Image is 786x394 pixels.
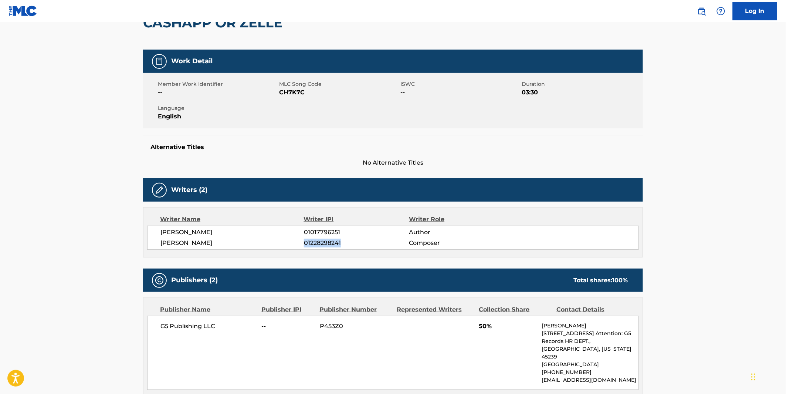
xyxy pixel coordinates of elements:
[542,322,638,330] p: [PERSON_NAME]
[158,112,277,121] span: English
[697,7,706,16] img: search
[542,376,638,384] p: [EMAIL_ADDRESS][DOMAIN_NAME]
[320,322,392,331] span: P453Z0
[409,215,505,224] div: Writer Role
[160,305,256,314] div: Publisher Name
[155,186,164,195] img: Writers
[479,305,551,314] div: Collection Share
[479,322,536,331] span: 50%
[160,322,256,331] span: G5 Publishing LLC
[409,239,505,247] span: Composer
[542,345,638,361] p: [GEOGRAPHIC_DATA], [US_STATE] 45239
[158,80,277,88] span: Member Work Identifier
[716,7,725,16] img: help
[397,305,474,314] div: Represented Writers
[171,186,207,194] h5: Writers (2)
[542,361,638,368] p: [GEOGRAPHIC_DATA]
[304,228,409,237] span: 01017796251
[556,305,628,314] div: Contact Details
[751,366,756,388] div: Drag
[573,276,628,285] div: Total shares:
[714,4,728,18] div: Help
[304,239,409,247] span: 01228298241
[400,88,520,97] span: --
[694,4,709,18] a: Public Search
[155,276,164,285] img: Publishers
[733,2,777,20] a: Log In
[522,80,641,88] span: Duration
[542,330,638,345] p: [STREET_ADDRESS] Attention: G5 Records HR DEPT.,
[143,158,643,167] span: No Alternative Titles
[279,80,399,88] span: MLC Song Code
[143,14,286,31] h2: CASHAPP OR ZELLE
[160,239,304,247] span: [PERSON_NAME]
[158,88,277,97] span: --
[613,277,628,284] span: 100 %
[749,358,786,394] iframe: Chat Widget
[400,80,520,88] span: ISWC
[522,88,641,97] span: 03:30
[150,144,636,151] h5: Alternative Titles
[171,57,213,65] h5: Work Detail
[158,104,277,112] span: Language
[409,228,505,237] span: Author
[319,305,391,314] div: Publisher Number
[160,228,304,237] span: [PERSON_NAME]
[542,368,638,376] p: [PHONE_NUMBER]
[155,57,164,66] img: Work Detail
[262,322,314,331] span: --
[160,215,304,224] div: Writer Name
[279,88,399,97] span: CH7K7C
[171,276,218,284] h5: Publishers (2)
[261,305,314,314] div: Publisher IPI
[9,6,37,16] img: MLC Logo
[304,215,409,224] div: Writer IPI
